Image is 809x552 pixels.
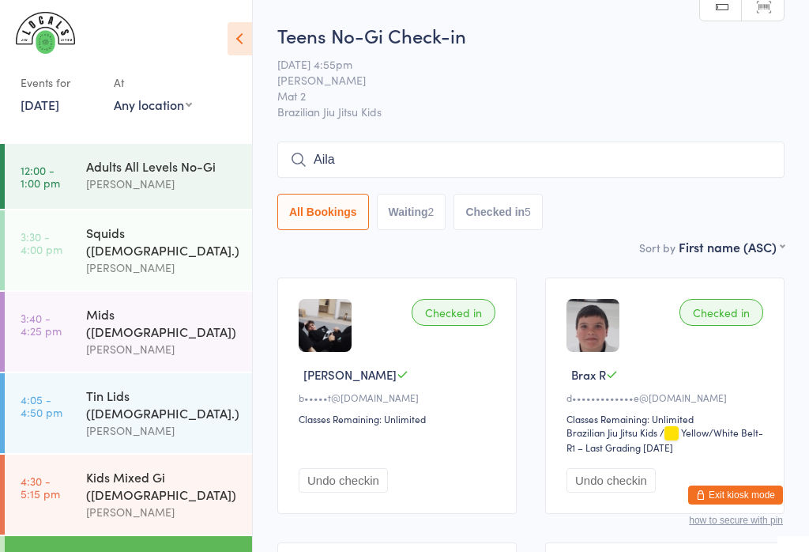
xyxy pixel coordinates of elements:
div: [PERSON_NAME] [86,340,239,358]
time: 4:05 - 4:50 pm [21,393,62,418]
div: At [114,70,192,96]
time: 4:30 - 5:15 pm [21,474,60,500]
div: b•••••t@[DOMAIN_NAME] [299,391,500,404]
div: Mids ([DEMOGRAPHIC_DATA]) [86,305,239,340]
div: Checked in [679,299,763,326]
div: Kids Mixed Gi ([DEMOGRAPHIC_DATA]) [86,468,239,503]
div: Checked in [412,299,495,326]
div: [PERSON_NAME] [86,422,239,440]
button: how to secure with pin [689,515,783,526]
a: 3:40 -4:25 pmMids ([DEMOGRAPHIC_DATA])[PERSON_NAME] [5,292,252,372]
button: Exit kiosk mode [688,486,783,505]
span: Brazilian Jiu Jitsu Kids [277,104,785,119]
a: [DATE] [21,96,59,113]
div: First name (ASC) [679,238,785,255]
img: image1716188007.png [566,299,619,352]
div: [PERSON_NAME] [86,175,239,193]
a: 3:30 -4:00 pmSquids ([DEMOGRAPHIC_DATA].)[PERSON_NAME] [5,210,252,290]
div: Tin Lids ([DEMOGRAPHIC_DATA].) [86,387,239,422]
a: 4:30 -5:15 pmKids Mixed Gi ([DEMOGRAPHIC_DATA])[PERSON_NAME] [5,455,252,535]
h2: Teens No-Gi Check-in [277,22,785,48]
div: Adults All Levels No-Gi [86,157,239,175]
div: Brazilian Jiu Jitsu Kids [566,425,657,439]
div: 2 [428,206,435,218]
div: d•••••••••••••e@[DOMAIN_NAME] [566,391,768,404]
label: Sort by [639,240,675,255]
button: Undo checkin [566,468,656,493]
span: Brax R [571,366,606,383]
img: image1751440740.png [299,299,352,352]
span: [PERSON_NAME] [277,72,760,88]
button: Waiting2 [377,194,446,230]
button: Undo checkin [299,468,388,493]
input: Search [277,142,785,178]
a: 4:05 -4:50 pmTin Lids ([DEMOGRAPHIC_DATA].)[PERSON_NAME] [5,373,252,453]
div: Squids ([DEMOGRAPHIC_DATA].) [86,224,239,259]
img: LOCALS JIU JITSU MAROUBRA [16,12,75,54]
div: Events for [21,70,98,96]
time: 12:00 - 1:00 pm [21,164,60,189]
div: [PERSON_NAME] [86,503,239,521]
div: 5 [525,206,531,218]
div: Any location [114,96,192,113]
button: All Bookings [277,194,369,230]
a: 12:00 -1:00 pmAdults All Levels No-Gi[PERSON_NAME] [5,144,252,209]
span: Mat 2 [277,88,760,104]
time: 3:40 - 4:25 pm [21,312,62,337]
button: Checked in5 [453,194,543,230]
div: Classes Remaining: Unlimited [566,412,768,425]
div: [PERSON_NAME] [86,259,239,277]
span: [DATE] 4:55pm [277,56,760,72]
time: 3:30 - 4:00 pm [21,230,62,255]
span: [PERSON_NAME] [303,366,397,383]
div: Classes Remaining: Unlimited [299,412,500,425]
